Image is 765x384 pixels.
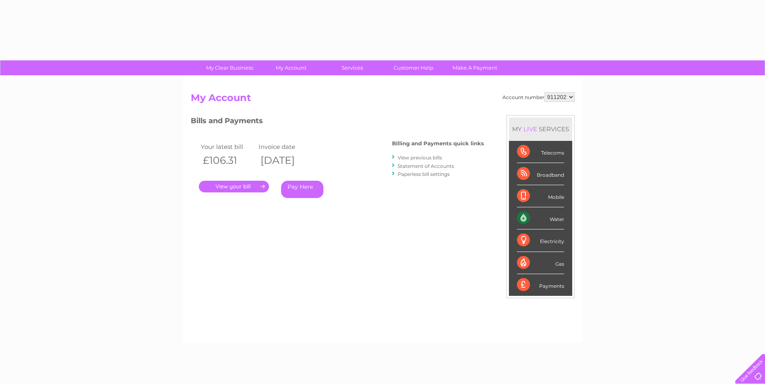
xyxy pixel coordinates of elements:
[191,92,575,107] h2: My Account
[256,152,315,169] th: [DATE]
[517,274,564,296] div: Payments
[319,60,386,75] a: Services
[517,207,564,229] div: Water
[517,141,564,163] div: Telecoms
[398,171,450,177] a: Paperless bill settings
[191,115,484,129] h3: Bills and Payments
[517,185,564,207] div: Mobile
[258,60,324,75] a: My Account
[442,60,508,75] a: Make A Payment
[509,118,572,140] div: MY SERVICES
[281,181,323,198] a: Pay Here
[398,155,442,161] a: View previous bills
[256,141,315,152] td: Invoice date
[196,60,263,75] a: My Clear Business
[380,60,447,75] a: Customer Help
[517,252,564,274] div: Gas
[517,163,564,185] div: Broadband
[199,141,257,152] td: Your latest bill
[392,140,484,147] h4: Billing and Payments quick links
[502,92,575,102] div: Account number
[517,229,564,252] div: Electricity
[199,152,257,169] th: £106.31
[199,181,269,192] a: .
[398,163,454,169] a: Statement of Accounts
[522,125,539,133] div: LIVE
